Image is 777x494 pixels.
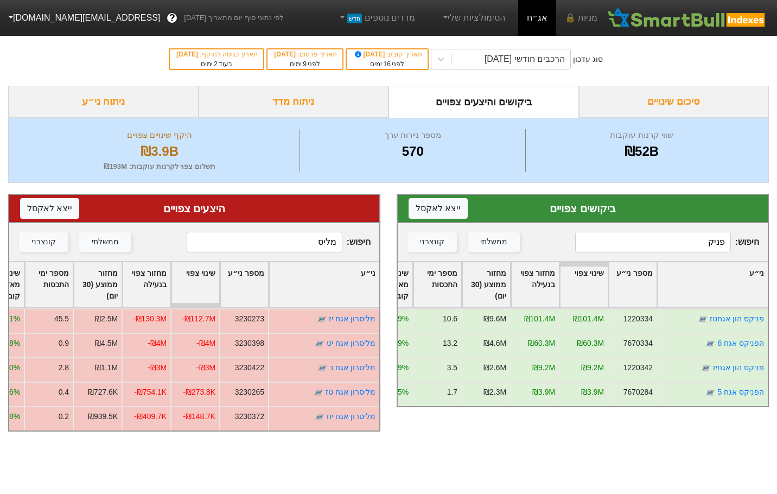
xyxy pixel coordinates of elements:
[303,142,523,161] div: 570
[658,262,768,307] div: Toggle SortBy
[183,411,215,422] div: -₪148.7K
[447,362,457,373] div: 3.5
[269,262,379,307] div: Toggle SortBy
[718,388,764,396] a: הפניקס אגח 5
[235,338,264,349] div: 3230398
[134,411,167,422] div: -₪409.7K
[274,50,297,58] span: [DATE]
[329,363,375,372] a: מליסרון אגח כ
[710,314,764,323] a: פניקס הון אגחטז
[235,313,264,325] div: 3230273
[528,142,755,161] div: ₪52B
[59,362,69,373] div: 2.8
[273,49,337,59] div: תאריך פרסום :
[326,388,375,396] a: מליסרון אגח טז
[235,362,264,373] div: 3230422
[409,200,757,217] div: ביקושים צפויים
[532,362,555,373] div: ₪9.2M
[528,129,755,142] div: שווי קרנות עוקבות
[573,54,603,65] div: סוג עדכון
[347,14,362,23] span: חדש
[196,338,215,349] div: -₪4M
[22,161,297,172] div: תשלום צפוי לקרנות עוקבות : ₪193M
[389,86,579,118] div: ביקושים והיצעים צפויים
[413,262,461,307] div: Toggle SortBy
[718,339,764,347] a: הפניקס אגח 6
[383,60,390,68] span: 16
[700,363,711,373] img: tase link
[623,362,653,373] div: 1220342
[623,313,653,325] div: 1220334
[20,198,79,219] button: ייצא לאקסל
[581,362,604,373] div: ₪9.2M
[184,12,283,23] span: לפי נתוני סוף יום מתאריך [DATE]
[485,53,565,66] div: הרכבים חודשי [DATE]
[133,313,167,325] div: -₪130.3M
[19,232,68,252] button: קונצרני
[447,387,457,398] div: 1.7
[196,362,215,373] div: -₪3M
[314,338,325,349] img: tase link
[214,60,218,68] span: 2
[187,232,371,252] span: חיפוש :
[560,262,608,307] div: Toggle SortBy
[532,387,555,398] div: ₪3.9M
[59,387,69,398] div: 0.4
[95,362,118,373] div: ₪1.1M
[352,49,422,59] div: תאריך קובע :
[95,313,118,325] div: ₪2.5M
[273,59,337,69] div: לפני ימים
[317,363,328,373] img: tase link
[329,314,375,323] a: מליסרון אגח יז
[483,387,506,398] div: ₪2.3M
[579,86,769,118] div: סיכום שינויים
[575,232,759,252] span: חיפוש :
[169,11,175,26] span: ?
[609,262,657,307] div: Toggle SortBy
[407,232,457,252] button: קונצרני
[352,59,422,69] div: לפני ימים
[59,338,69,349] div: 0.9
[697,314,708,325] img: tase link
[314,411,325,422] img: tase link
[31,236,56,248] div: קונצרני
[25,262,73,307] div: Toggle SortBy
[387,387,409,398] div: 0.65%
[171,262,219,307] div: Toggle SortBy
[713,363,764,372] a: פניקס הון אגחיז
[528,338,555,349] div: ₪60.3M
[606,7,768,29] img: SmartBull
[148,362,167,373] div: -₪3M
[623,338,653,349] div: 7670334
[303,129,523,142] div: מספר ניירות ערך
[581,387,604,398] div: ₪3.9M
[443,313,457,325] div: 10.6
[577,338,604,349] div: ₪60.3M
[175,49,258,59] div: תאריך כניסה לתוקף :
[316,314,327,325] img: tase link
[235,387,264,398] div: 3230265
[327,339,375,347] a: מליסרון אגח יט
[54,313,69,325] div: 45.5
[8,86,199,118] div: ניתוח ני״ע
[199,86,389,118] div: ניתוח מדד
[437,7,509,29] a: הסימולציות שלי
[705,338,716,349] img: tase link
[20,200,368,217] div: היצעים צפויים
[333,7,419,29] a: מדדים נוספיםחדש
[353,50,387,58] span: [DATE]
[134,387,167,398] div: -₪754.1K
[187,232,342,252] input: 473 רשומות...
[95,338,118,349] div: ₪4.5M
[176,50,200,58] span: [DATE]
[88,411,118,422] div: ₪939.5K
[511,262,559,307] div: Toggle SortBy
[123,262,170,307] div: Toggle SortBy
[175,59,258,69] div: בעוד ימים
[462,262,510,307] div: Toggle SortBy
[182,313,215,325] div: -₪112.7M
[22,142,297,161] div: ₪3.9B
[468,232,520,252] button: ממשלתי
[183,387,215,398] div: -₪273.8K
[483,362,506,373] div: ₪2.6M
